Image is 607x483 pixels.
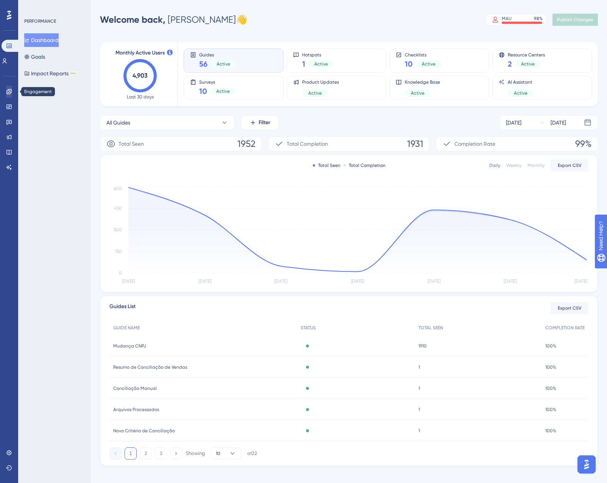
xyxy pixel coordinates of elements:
[418,343,427,349] span: 1910
[199,52,236,57] span: Guides
[100,14,165,25] span: Welcome back,
[24,50,45,64] button: Goals
[24,67,77,80] button: Impact ReportsBETA
[199,59,208,69] span: 56
[24,18,56,24] div: PERFORMANCE
[140,447,152,460] button: 2
[133,72,148,79] text: 4,903
[551,118,566,127] div: [DATE]
[405,59,413,69] span: 10
[314,61,328,67] span: Active
[211,447,241,460] button: 10
[558,305,582,311] span: Export CSV
[502,16,512,22] div: MAU
[287,139,328,148] span: Total Completion
[418,428,420,434] span: 1
[551,302,588,314] button: Export CSV
[24,33,59,47] button: Dashboard
[127,94,154,100] span: Last 30 days
[106,118,130,127] span: All Guides
[545,364,556,370] span: 100%
[247,450,257,457] div: of 22
[534,16,543,22] div: 98 %
[237,138,256,150] span: 1952
[418,385,420,391] span: 1
[241,115,279,130] button: Filter
[125,447,137,460] button: 1
[489,162,500,168] div: Daily
[114,186,122,191] tspan: 600
[302,52,334,57] span: Hotspots
[405,79,440,85] span: Knowledge Base
[506,162,521,168] div: Weekly
[100,14,247,26] div: [PERSON_NAME] 👋
[558,162,582,168] span: Export CSV
[70,72,77,75] div: BETA
[545,385,556,391] span: 100%
[521,61,535,67] span: Active
[114,227,122,232] tspan: 300
[418,407,420,413] span: 1
[575,138,591,150] span: 99%
[545,325,585,331] span: COMPLETION RATE
[557,17,593,23] span: Publish Changes
[119,139,144,148] span: Total Seen
[308,90,322,96] span: Active
[545,407,556,413] span: 100%
[351,279,364,284] tspan: [DATE]
[313,162,340,168] div: Total Seen
[508,52,545,57] span: Resource Centers
[422,61,435,67] span: Active
[508,79,534,85] span: AI Assistant
[418,325,443,331] span: TOTAL SEEN
[114,206,122,211] tspan: 450
[405,52,442,57] span: Checklists
[514,90,527,96] span: Active
[155,447,167,460] button: 3
[527,162,545,168] div: Monthly
[575,453,598,476] iframe: UserGuiding AI Assistant Launcher
[545,343,556,349] span: 100%
[18,2,47,11] span: Need Help?
[115,48,165,58] span: Monthly Active Users
[113,428,175,434] span: Novo Critério de Conciliação
[186,450,205,457] div: Showing
[100,115,235,130] button: All Guides
[113,343,146,349] span: Mudança CNPJ
[199,79,236,84] span: Surveys
[109,302,136,314] span: Guides List
[199,86,207,97] span: 10
[217,61,230,67] span: Active
[418,364,420,370] span: 1
[259,118,270,127] span: Filter
[301,325,316,331] span: STATUS
[113,325,140,331] span: GUIDE NAME
[275,279,287,284] tspan: [DATE]
[508,59,512,69] span: 2
[198,279,211,284] tspan: [DATE]
[302,59,305,69] span: 1
[302,79,339,85] span: Product Updates
[343,162,385,168] div: Total Completion
[574,279,587,284] tspan: [DATE]
[552,14,598,26] button: Publish Changes
[551,159,588,171] button: Export CSV
[119,270,122,276] tspan: 0
[428,279,440,284] tspan: [DATE]
[454,139,495,148] span: Completion Rate
[411,90,424,96] span: Active
[504,279,516,284] tspan: [DATE]
[506,118,521,127] div: [DATE]
[113,364,187,370] span: Resumo de Conciliação de Vendas
[122,279,135,284] tspan: [DATE]
[545,428,556,434] span: 100%
[113,407,159,413] span: Arquivos Processados
[115,249,122,254] tspan: 150
[113,385,157,391] span: Conciliação Manual
[216,88,230,94] span: Active
[216,450,220,457] span: 10
[407,138,423,150] span: 1931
